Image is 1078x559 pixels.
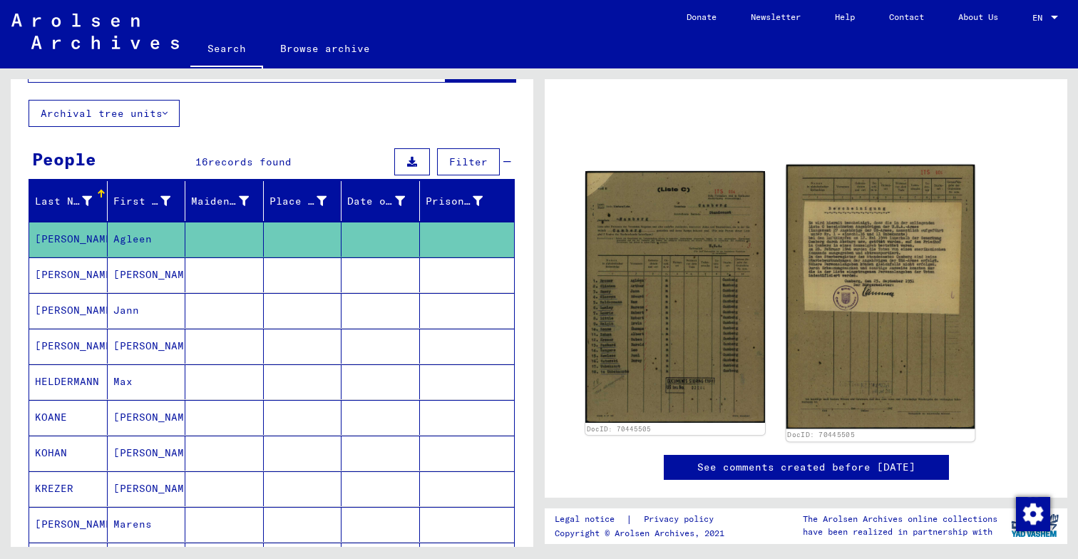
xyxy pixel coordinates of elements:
[449,155,488,168] span: Filter
[347,194,405,209] div: Date of Birth
[1016,497,1050,531] img: Change consent
[35,190,110,212] div: Last Name
[191,194,249,209] div: Maiden Name
[108,364,186,399] mat-cell: Max
[803,525,997,538] p: have been realized in partnership with
[342,181,420,221] mat-header-cell: Date of Birth
[113,190,189,212] div: First Name
[190,31,263,68] a: Search
[108,293,186,328] mat-cell: Jann
[29,400,108,435] mat-cell: KOANE
[29,507,108,542] mat-cell: [PERSON_NAME]
[426,194,483,209] div: Prisoner #
[264,181,342,221] mat-header-cell: Place of Birth
[555,527,731,540] p: Copyright © Arolsen Archives, 2021
[787,431,855,439] a: DocID: 70445505
[587,425,651,433] a: DocID: 70445505
[191,190,267,212] div: Maiden Name
[11,14,179,49] img: Arolsen_neg.svg
[32,146,96,172] div: People
[108,257,186,292] mat-cell: [PERSON_NAME]
[29,436,108,471] mat-cell: KOHAN
[29,364,108,399] mat-cell: HELDERMANN
[108,507,186,542] mat-cell: Marens
[29,222,108,257] mat-cell: [PERSON_NAME]
[1032,13,1048,23] span: EN
[108,471,186,506] mat-cell: [PERSON_NAME]
[555,512,626,527] a: Legal notice
[585,171,765,423] img: 001.jpg
[108,436,186,471] mat-cell: [PERSON_NAME]
[420,181,515,221] mat-header-cell: Prisoner #
[437,148,500,175] button: Filter
[108,329,186,364] mat-cell: [PERSON_NAME]
[269,194,327,209] div: Place of Birth
[29,100,180,127] button: Archival tree units
[347,190,423,212] div: Date of Birth
[29,329,108,364] mat-cell: [PERSON_NAME]
[697,460,915,475] a: See comments created before [DATE]
[35,194,92,209] div: Last Name
[185,181,264,221] mat-header-cell: Maiden Name
[108,222,186,257] mat-cell: Agleen
[29,257,108,292] mat-cell: [PERSON_NAME]
[108,400,186,435] mat-cell: [PERSON_NAME]
[632,512,731,527] a: Privacy policy
[269,190,345,212] div: Place of Birth
[208,155,292,168] span: records found
[29,471,108,506] mat-cell: KREZER
[1008,508,1062,543] img: yv_logo.png
[263,31,387,66] a: Browse archive
[29,293,108,328] mat-cell: [PERSON_NAME]
[195,155,208,168] span: 16
[786,165,974,429] img: 002.jpg
[108,181,186,221] mat-header-cell: First Name
[29,181,108,221] mat-header-cell: Last Name
[426,190,501,212] div: Prisoner #
[803,513,997,525] p: The Arolsen Archives online collections
[555,512,731,527] div: |
[113,194,171,209] div: First Name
